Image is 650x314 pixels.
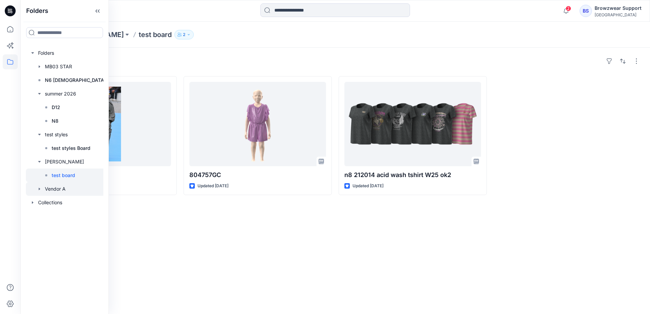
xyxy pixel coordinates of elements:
div: Browzwear Support [595,4,642,12]
p: 804757GC [189,170,326,180]
p: Updated [DATE] [353,182,383,190]
p: D12 [52,103,60,111]
p: N8 [52,117,58,125]
div: BS [580,5,592,17]
p: test styles Board [52,144,90,152]
div: [GEOGRAPHIC_DATA] [595,12,642,17]
p: n8 212014 acid wash tshirt W25 ok2 [344,170,481,180]
p: N6 [DEMOGRAPHIC_DATA] NEW ARTWORK VISCOSE [45,76,117,84]
p: Updated [DATE] [198,182,228,190]
p: test board [52,171,75,179]
button: 2 [174,30,194,39]
a: 804757GC [189,82,326,166]
a: n8 212014 acid wash tshirt W25 ok2 [344,82,481,166]
p: test board [139,30,172,39]
span: 2 [566,6,571,11]
p: 2 [183,31,185,38]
